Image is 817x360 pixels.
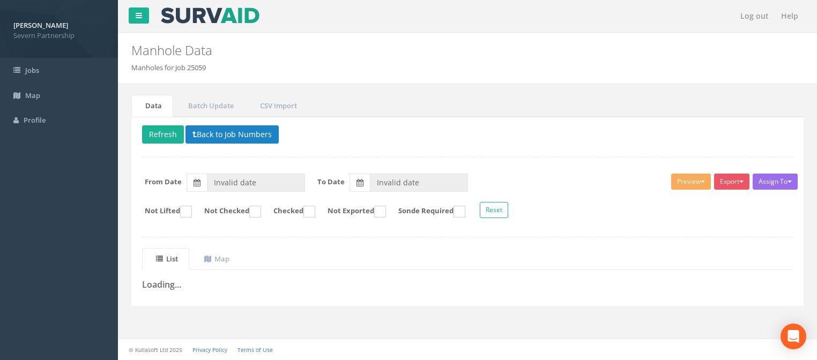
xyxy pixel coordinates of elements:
[185,125,279,144] button: Back to Job Numbers
[13,31,105,41] span: Severn Partnership
[192,346,227,354] a: Privacy Policy
[207,174,305,192] input: From Date
[24,115,46,125] span: Profile
[753,174,798,190] button: Assign To
[237,346,273,354] a: Terms of Use
[25,91,40,100] span: Map
[129,346,182,354] small: © Kullasoft Ltd 2025
[781,324,806,349] div: Open Intercom Messenger
[246,95,308,117] a: CSV Import
[131,43,689,57] h2: Manhole Data
[142,125,184,144] button: Refresh
[317,206,386,217] label: Not Exported
[142,280,793,290] h3: Loading...
[370,174,468,192] input: To Date
[204,254,229,264] uib-tab-heading: Map
[480,202,508,218] button: Reset
[25,65,39,75] span: Jobs
[671,174,711,190] button: Preview
[131,95,173,117] a: Data
[142,248,189,270] a: List
[174,95,245,117] a: Batch Update
[263,206,315,217] label: Checked
[317,177,345,187] label: To Date
[145,177,182,187] label: From Date
[194,206,261,217] label: Not Checked
[190,248,241,270] a: Map
[714,174,749,190] button: Export
[13,18,105,40] a: [PERSON_NAME] Severn Partnership
[13,20,68,30] strong: [PERSON_NAME]
[156,254,178,264] uib-tab-heading: List
[134,206,192,217] label: Not Lifted
[131,63,206,73] li: Manholes for Job 25059
[388,206,465,217] label: Sonde Required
